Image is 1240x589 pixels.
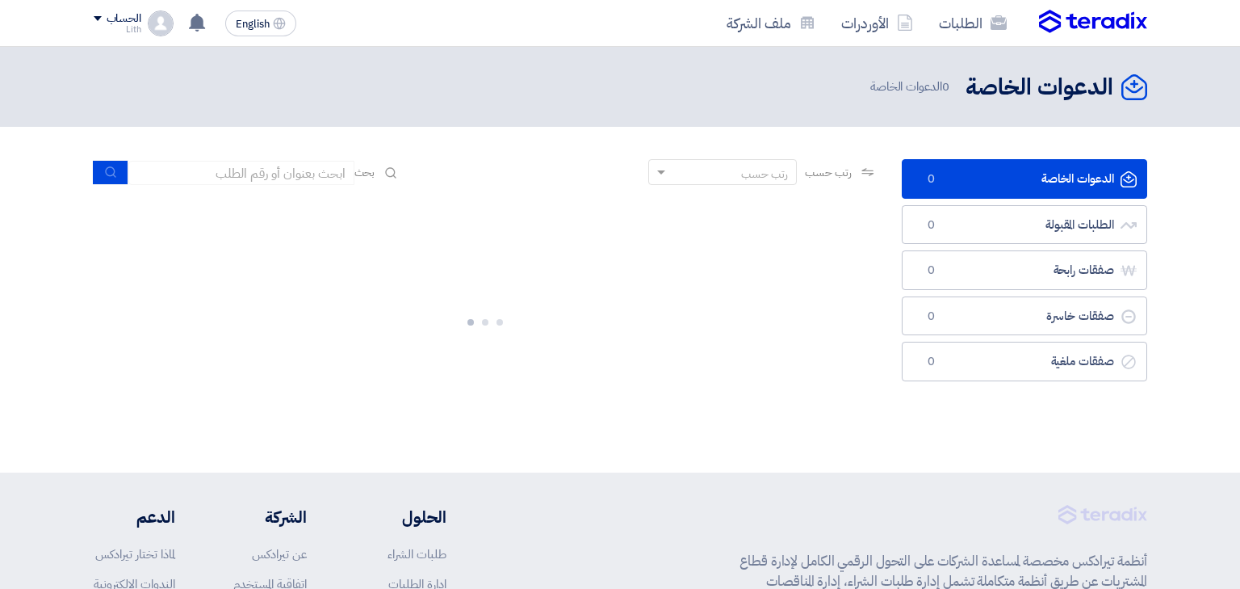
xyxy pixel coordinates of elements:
[128,161,354,185] input: ابحث بعنوان أو رقم الطلب
[94,505,175,529] li: الدعم
[95,545,175,563] a: لماذا تختار تيرادكس
[902,297,1147,336] a: صفقات خاسرة0
[805,164,851,181] span: رتب حسب
[387,545,446,563] a: طلبات الشراء
[828,4,926,42] a: الأوردرات
[741,166,788,183] div: رتب حسب
[922,309,941,325] span: 0
[355,505,446,529] li: الحلول
[94,25,141,34] div: Lith
[1039,10,1147,34] img: Teradix logo
[236,19,270,30] span: English
[922,171,941,187] span: 0
[902,342,1147,381] a: صفقات ملغية0
[922,263,941,279] span: 0
[354,164,375,181] span: بحث
[148,11,174,36] img: profile_test.png
[902,250,1147,290] a: صفقات رابحة0
[966,72,1113,103] h2: الدعوات الخاصة
[252,545,307,563] a: عن تيرادكس
[225,11,296,36] button: English
[107,12,141,26] div: الحساب
[223,505,307,529] li: الشركة
[714,4,828,42] a: ملف الشركة
[922,354,941,370] span: 0
[902,205,1147,245] a: الطلبات المقبولة0
[922,217,941,233] span: 0
[926,4,1020,42] a: الطلبات
[902,159,1147,199] a: الدعوات الخاصة0
[870,78,953,96] span: الدعوات الخاصة
[942,78,949,95] span: 0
